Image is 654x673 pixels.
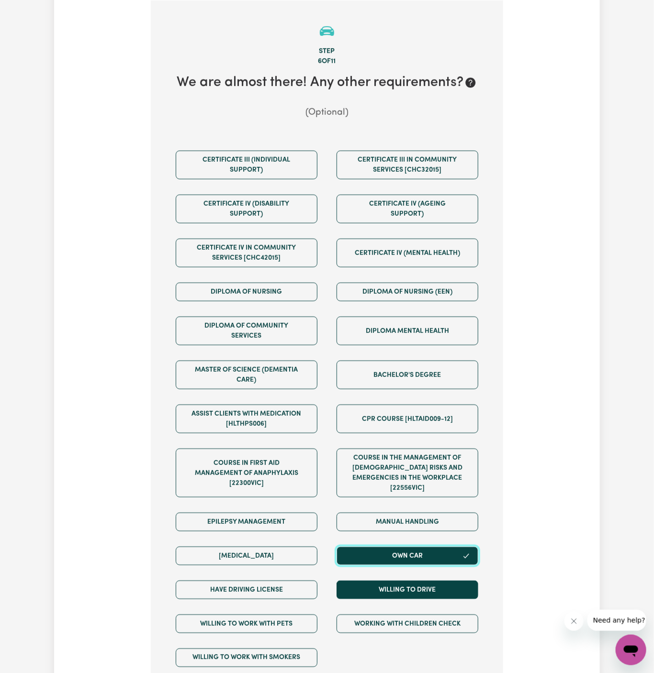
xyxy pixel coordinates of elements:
button: Certificate IV in Community Services [CHC42015] [176,239,317,267]
button: Assist clients with medication [HLTHPS006] [176,405,317,433]
button: Diploma of Community Services [176,317,317,345]
button: Manual Handling [337,513,478,531]
button: [MEDICAL_DATA] [176,547,317,565]
iframe: Close message [564,612,584,631]
button: Own Car [337,547,478,565]
button: Willing to work with pets [176,615,317,633]
button: Certificate IV (Disability Support) [176,195,317,223]
button: Diploma of Nursing (EEN) [337,283,478,301]
button: Willing to drive [337,581,478,599]
button: Bachelor's Degree [337,361,478,389]
button: Certificate III in Community Services [CHC32015] [337,151,478,179]
button: Have driving license [176,581,317,599]
button: Working with Children Check [337,615,478,633]
iframe: Button to launch messaging window [616,635,646,665]
div: 6 of 11 [166,56,488,67]
button: Epilepsy Management [176,513,317,531]
iframe: Message from company [587,610,646,631]
button: CPR Course [HLTAID009-12] [337,405,478,433]
button: Course in the Management of [DEMOGRAPHIC_DATA] Risks and Emergencies in the Workplace [22556VIC] [337,449,478,497]
h2: We are almost there! Any other requirements? [166,75,488,91]
button: Course in First Aid Management of Anaphylaxis [22300VIC] [176,449,317,497]
button: Certificate IV (Mental Health) [337,239,478,267]
button: Diploma Mental Health [337,317,478,345]
button: Willing to work with smokers [176,649,317,667]
button: Certificate III (Individual Support) [176,151,317,179]
p: (Optional) [166,106,488,120]
button: Certificate IV (Ageing Support) [337,195,478,223]
button: Diploma of Nursing [176,283,317,301]
button: Master of Science (Dementia Care) [176,361,317,389]
div: Step [166,46,488,57]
